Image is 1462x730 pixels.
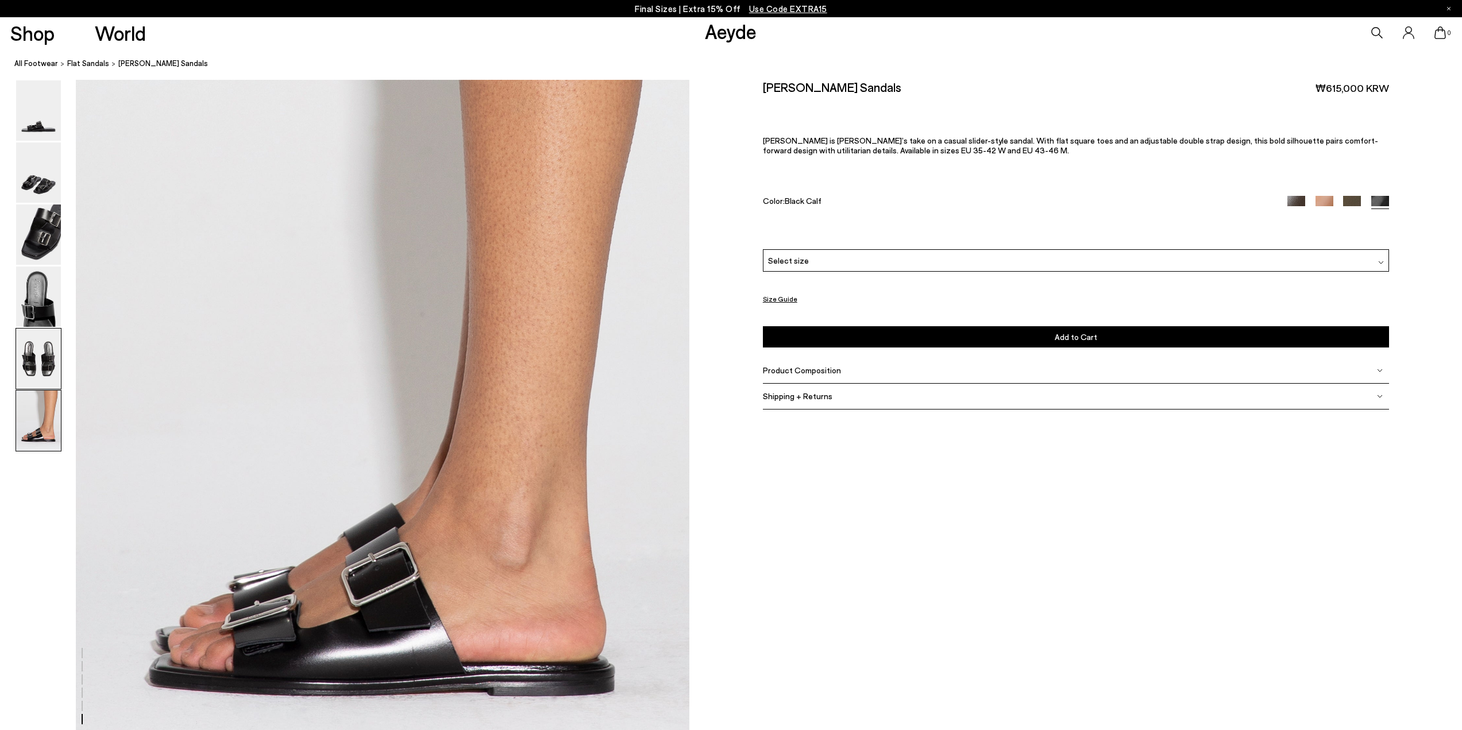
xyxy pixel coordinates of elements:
[1316,81,1389,95] span: ₩615,000 KRW
[763,195,1267,208] div: Color:
[763,136,1389,155] p: [PERSON_NAME] is [PERSON_NAME]’s take on a casual slider-style sandal. With flat square toes and ...
[785,195,821,205] span: Black Calf
[763,292,797,306] button: Size Guide
[16,142,61,203] img: Tonya Leather Sandals - Image 2
[763,391,832,401] span: Shipping + Returns
[1434,26,1446,39] a: 0
[1446,30,1452,36] span: 0
[118,57,208,69] span: [PERSON_NAME] Sandals
[16,391,61,451] img: Tonya Leather Sandals - Image 6
[768,254,809,266] span: Select size
[635,2,827,16] p: Final Sizes | Extra 15% Off
[1377,367,1383,373] img: svg%3E
[749,3,827,14] span: Navigate to /collections/ss25-final-sizes
[16,266,61,327] img: Tonya Leather Sandals - Image 4
[16,204,61,265] img: Tonya Leather Sandals - Image 3
[705,19,757,43] a: Aeyde
[763,326,1389,347] button: Add to Cart
[16,80,61,141] img: Tonya Leather Sandals - Image 1
[1378,260,1384,265] img: svg%3E
[1377,393,1383,399] img: svg%3E
[1055,332,1097,342] span: Add to Cart
[67,57,109,69] a: Flat Sandals
[763,365,841,375] span: Product Composition
[14,57,58,69] a: All Footwear
[95,23,146,43] a: World
[14,48,1462,80] nav: breadcrumb
[67,59,109,68] span: Flat Sandals
[16,329,61,389] img: Tonya Leather Sandals - Image 5
[763,80,901,94] h2: [PERSON_NAME] Sandals
[10,23,55,43] a: Shop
